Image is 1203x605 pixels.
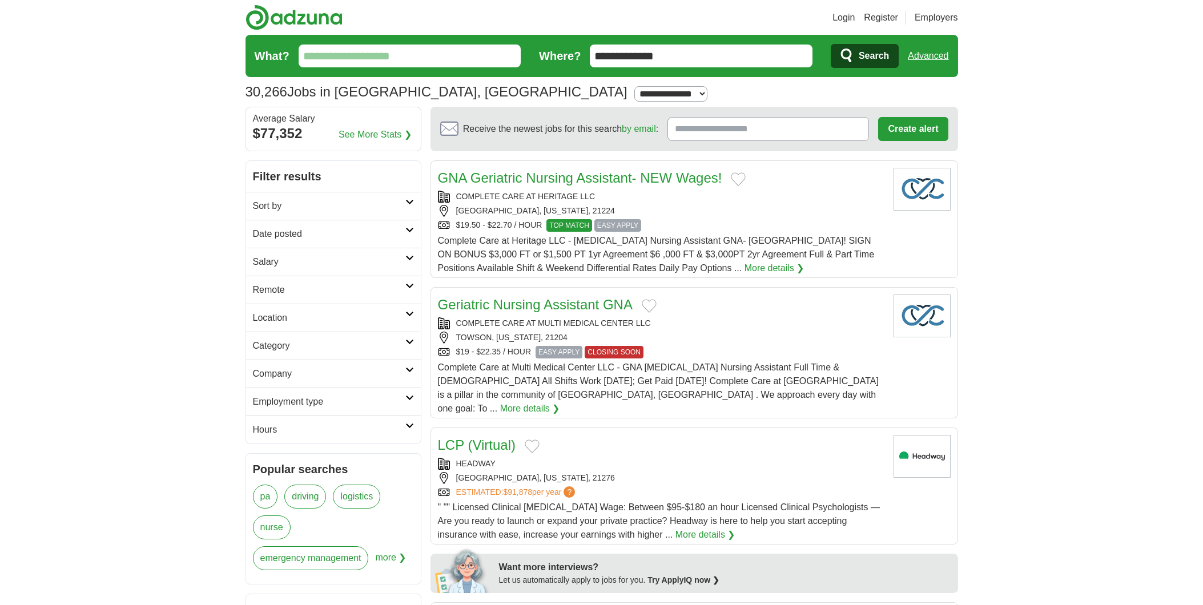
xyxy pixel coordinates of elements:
[594,219,641,232] span: EASY APPLY
[246,84,627,99] h1: Jobs in [GEOGRAPHIC_DATA], [GEOGRAPHIC_DATA]
[253,515,291,539] a: nurse
[894,168,951,211] img: Company logo
[375,546,406,577] span: more ❯
[622,124,656,134] a: by email
[564,486,575,498] span: ?
[832,11,855,25] a: Login
[894,435,951,478] img: Headway logo
[246,360,421,388] a: Company
[246,5,343,30] img: Adzuna logo
[438,170,722,185] a: GNA Geriatric Nursing Assistant- NEW Wages!
[539,47,581,64] label: Where?
[438,346,884,358] div: $19 - $22.35 / HOUR
[499,574,951,586] div: Let us automatically apply to jobs for you.
[246,276,421,304] a: Remote
[246,161,421,192] h2: Filter results
[246,82,287,102] span: 30,266
[253,485,278,509] a: pa
[438,437,516,453] a: LCP (Virtual)
[284,485,326,509] a: driving
[499,560,951,574] div: Want more interviews?
[438,297,633,312] a: Geriatric Nursing Assistant GNA
[253,423,405,437] h2: Hours
[438,205,884,217] div: [GEOGRAPHIC_DATA], [US_STATE], 21224
[253,461,414,478] h2: Popular searches
[864,11,898,25] a: Register
[255,47,289,64] label: What?
[536,346,582,358] span: EASY APPLY
[339,128,412,142] a: See More Stats ❯
[438,219,884,232] div: $19.50 - $22.70 / HOUR
[253,395,405,409] h2: Employment type
[731,172,746,186] button: Add to favorite jobs
[438,191,884,203] div: COMPLETE CARE AT HERITAGE LLC
[246,220,421,248] a: Date posted
[894,295,951,337] img: Company logo
[246,192,421,220] a: Sort by
[438,236,875,273] span: Complete Care at Heritage LLC - [MEDICAL_DATA] Nursing Assistant GNA- [GEOGRAPHIC_DATA]! SIGN ON ...
[253,339,405,353] h2: Category
[745,261,804,275] a: More details ❯
[253,255,405,269] h2: Salary
[908,45,948,67] a: Advanced
[642,299,657,313] button: Add to favorite jobs
[246,332,421,360] a: Category
[456,486,578,498] a: ESTIMATED:$91,878per year?
[585,346,643,358] span: CLOSING SOON
[859,45,889,67] span: Search
[253,123,414,144] div: $77,352
[438,472,884,484] div: [GEOGRAPHIC_DATA], [US_STATE], 21276
[915,11,958,25] a: Employers
[253,546,369,570] a: emergency management
[463,122,658,136] span: Receive the newest jobs for this search :
[438,362,879,413] span: Complete Care at Multi Medical Center LLC - GNA [MEDICAL_DATA] Nursing Assistant Full Time & [DEM...
[675,528,735,542] a: More details ❯
[246,304,421,332] a: Location
[831,44,899,68] button: Search
[546,219,592,232] span: TOP MATCH
[503,487,532,497] span: $91,878
[456,459,496,468] a: HEADWAY
[246,388,421,416] a: Employment type
[333,485,380,509] a: logistics
[438,502,880,539] span: " "" Licensed Clinical [MEDICAL_DATA] Wage: Between $95-$180 an hour Licensed Clinical Psychologi...
[435,547,490,593] img: apply-iq-scientist.png
[438,332,884,344] div: TOWSON, [US_STATE], 21204
[253,114,414,123] div: Average Salary
[253,367,405,381] h2: Company
[253,311,405,325] h2: Location
[438,317,884,329] div: COMPLETE CARE AT MULTI MEDICAL CENTER LLC
[253,283,405,297] h2: Remote
[500,402,560,416] a: More details ❯
[525,439,540,453] button: Add to favorite jobs
[253,199,405,213] h2: Sort by
[253,227,405,241] h2: Date posted
[647,575,719,584] a: Try ApplyIQ now ❯
[878,117,948,141] button: Create alert
[246,248,421,276] a: Salary
[246,416,421,443] a: Hours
